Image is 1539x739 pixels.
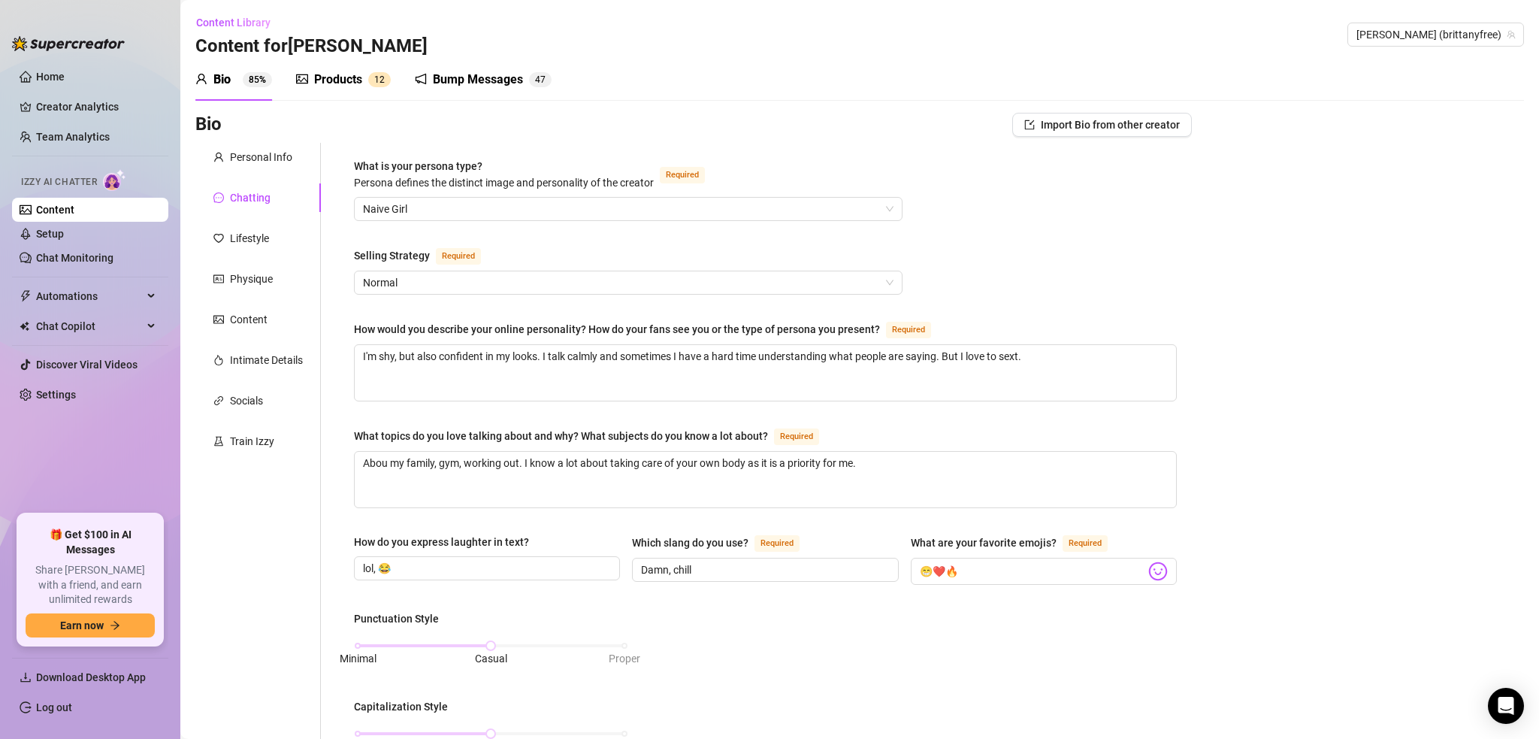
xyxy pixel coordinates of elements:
[195,73,207,85] span: user
[213,152,224,162] span: user
[774,429,819,445] span: Required
[920,562,1145,581] input: What are your favorite emojis?
[21,175,97,189] span: Izzy AI Chatter
[632,535,748,551] div: Which slang do you use?
[296,73,308,85] span: picture
[213,355,224,365] span: fire
[36,314,143,338] span: Chat Copilot
[213,192,224,203] span: message
[374,74,379,85] span: 1
[36,131,110,143] a: Team Analytics
[911,535,1057,551] div: What are your favorite emojis?
[230,189,271,206] div: Chatting
[230,392,263,409] div: Socials
[36,701,72,713] a: Log out
[20,290,32,302] span: thunderbolt
[354,610,449,627] label: Punctuation Style
[1041,119,1180,131] span: Import Bio from other creator
[195,35,428,59] h3: Content for [PERSON_NAME]
[213,233,224,244] span: heart
[314,71,362,89] div: Products
[230,271,273,287] div: Physique
[230,149,292,165] div: Personal Info
[36,671,146,683] span: Download Desktop App
[754,535,800,552] span: Required
[195,11,283,35] button: Content Library
[196,17,271,29] span: Content Library
[1148,562,1168,581] img: svg%3e
[60,619,104,631] span: Earn now
[886,322,931,338] span: Required
[436,248,481,265] span: Required
[415,73,427,85] span: notification
[1507,30,1516,39] span: team
[36,284,143,308] span: Automations
[1063,535,1108,552] span: Required
[26,563,155,607] span: Share [PERSON_NAME] with a friend, and earn unlimited rewards
[660,167,705,183] span: Required
[354,321,880,338] div: How would you describe your online personality? How do your fans see you or the type of persona y...
[213,314,224,325] span: picture
[354,534,540,550] label: How do you express laughter in text?
[354,610,439,627] div: Punctuation Style
[363,271,893,294] span: Normal
[354,247,430,264] div: Selling Strategy
[354,534,529,550] div: How do you express laughter in text?
[1488,688,1524,724] div: Open Intercom Messenger
[354,698,448,715] div: Capitalization Style
[355,452,1176,507] textarea: What topics do you love talking about and why? What subjects do you know a lot about?
[354,247,497,265] label: Selling Strategy
[213,395,224,406] span: link
[230,230,269,247] div: Lifestyle
[20,671,32,683] span: download
[36,252,113,264] a: Chat Monitoring
[632,534,816,552] label: Which slang do you use?
[110,620,120,631] span: arrow-right
[36,95,156,119] a: Creator Analytics
[1024,120,1035,130] span: import
[354,698,458,715] label: Capitalization Style
[243,72,272,87] sup: 85%
[230,311,268,328] div: Content
[36,71,65,83] a: Home
[103,169,126,191] img: AI Chatter
[1012,113,1192,137] button: Import Bio from other creator
[354,427,836,445] label: What topics do you love talking about and why? What subjects do you know a lot about?
[379,74,385,85] span: 2
[911,534,1124,552] label: What are your favorite emojis?
[230,352,303,368] div: Intimate Details
[20,321,29,332] img: Chat Copilot
[475,653,507,665] span: Casual
[363,198,893,220] span: Naive Girl
[354,320,948,338] label: How would you describe your online personality? How do your fans see you or the type of persona y...
[36,359,138,371] a: Discover Viral Videos
[213,274,224,284] span: idcard
[36,228,64,240] a: Setup
[12,36,125,51] img: logo-BBDzfeDw.svg
[354,160,654,189] span: What is your persona type?
[641,562,886,578] input: Which slang do you use?
[368,72,391,87] sup: 12
[363,560,608,577] input: How do you express laughter in text?
[36,204,74,216] a: Content
[195,113,222,137] h3: Bio
[26,528,155,557] span: 🎁 Get $100 in AI Messages
[433,71,523,89] div: Bump Messages
[213,71,231,89] div: Bio
[535,74,540,85] span: 4
[1356,23,1515,46] span: Brittany (brittanyfree)
[230,433,274,450] div: Train Izzy
[529,72,552,87] sup: 47
[355,345,1176,401] textarea: How would you describe your online personality? How do your fans see you or the type of persona y...
[26,613,155,638] button: Earn nowarrow-right
[340,653,376,665] span: Minimal
[213,436,224,447] span: experiment
[609,653,640,665] span: Proper
[36,389,76,401] a: Settings
[540,74,546,85] span: 7
[354,428,768,444] div: What topics do you love talking about and why? What subjects do you know a lot about?
[354,177,654,189] span: Persona defines the distinct image and personality of the creator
